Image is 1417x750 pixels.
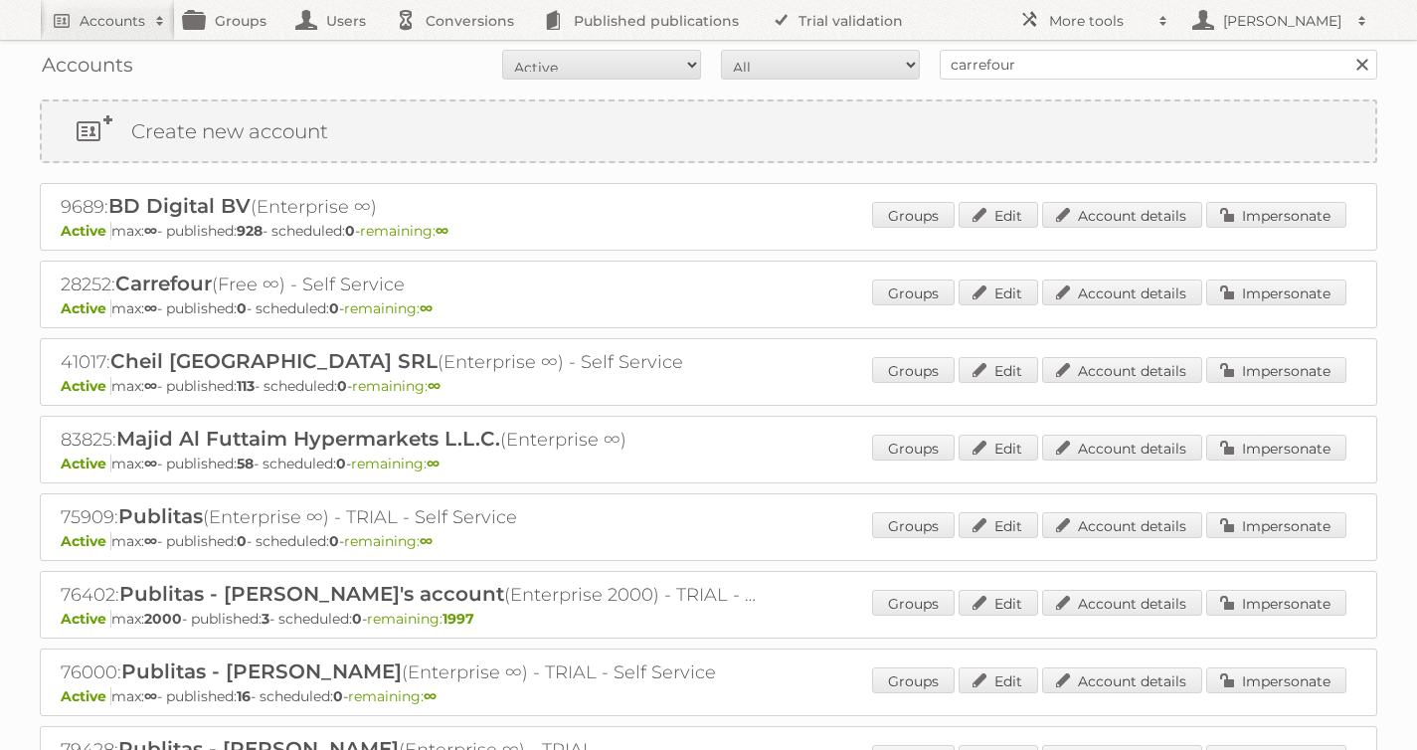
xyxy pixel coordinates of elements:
span: Active [61,687,111,705]
h2: 76000: (Enterprise ∞) - TRIAL - Self Service [61,659,757,685]
span: remaining: [351,455,440,472]
a: Account details [1042,512,1202,538]
a: Impersonate [1206,280,1346,305]
span: Publitas - [PERSON_NAME]'s account [119,582,504,606]
span: BD Digital BV [108,194,251,218]
p: max: - published: - scheduled: - [61,687,1356,705]
strong: ∞ [428,377,441,395]
span: Cheil [GEOGRAPHIC_DATA] SRL [110,349,438,373]
h2: 28252: (Free ∞) - Self Service [61,272,757,297]
span: remaining: [344,299,433,317]
a: Impersonate [1206,590,1346,616]
p: max: - published: - scheduled: - [61,455,1356,472]
strong: ∞ [427,455,440,472]
span: Active [61,222,111,240]
p: max: - published: - scheduled: - [61,299,1356,317]
a: Account details [1042,202,1202,228]
a: Account details [1042,280,1202,305]
strong: ∞ [144,222,157,240]
span: Active [61,532,111,550]
a: Groups [872,435,955,461]
h2: 41017: (Enterprise ∞) - Self Service [61,349,757,375]
strong: 0 [336,455,346,472]
a: Impersonate [1206,357,1346,383]
strong: 0 [333,687,343,705]
a: Create new account [42,101,1375,161]
strong: ∞ [144,687,157,705]
strong: 0 [329,532,339,550]
strong: 0 [329,299,339,317]
p: max: - published: - scheduled: - [61,610,1356,628]
a: Impersonate [1206,512,1346,538]
span: Carrefour [115,272,212,295]
span: remaining: [344,532,433,550]
span: Active [61,299,111,317]
span: Active [61,455,111,472]
h2: 83825: (Enterprise ∞) [61,427,757,453]
strong: ∞ [144,455,157,472]
strong: 1997 [443,610,474,628]
strong: ∞ [144,299,157,317]
a: Account details [1042,590,1202,616]
span: remaining: [367,610,474,628]
a: Impersonate [1206,667,1346,693]
strong: ∞ [424,687,437,705]
a: Edit [959,667,1038,693]
a: Groups [872,667,955,693]
p: max: - published: - scheduled: - [61,532,1356,550]
span: remaining: [360,222,448,240]
a: Edit [959,202,1038,228]
h2: More tools [1049,11,1149,31]
a: Groups [872,202,955,228]
p: max: - published: - scheduled: - [61,222,1356,240]
a: Impersonate [1206,435,1346,461]
h2: 76402: (Enterprise 2000) - TRIAL - Self Service [61,582,757,608]
strong: 0 [337,377,347,395]
strong: ∞ [420,299,433,317]
a: Groups [872,512,955,538]
a: Account details [1042,667,1202,693]
span: remaining: [352,377,441,395]
strong: ∞ [436,222,448,240]
h2: 75909: (Enterprise ∞) - TRIAL - Self Service [61,504,757,530]
strong: 0 [237,532,247,550]
span: Active [61,377,111,395]
strong: 2000 [144,610,182,628]
a: Account details [1042,357,1202,383]
a: Edit [959,512,1038,538]
h2: [PERSON_NAME] [1218,11,1347,31]
span: Publitas [118,504,203,528]
strong: ∞ [420,532,433,550]
strong: 0 [237,299,247,317]
strong: 0 [352,610,362,628]
a: Impersonate [1206,202,1346,228]
a: Groups [872,280,955,305]
strong: 928 [237,222,263,240]
span: Active [61,610,111,628]
a: Groups [872,590,955,616]
a: Edit [959,590,1038,616]
strong: 3 [262,610,269,628]
a: Groups [872,357,955,383]
strong: 113 [237,377,255,395]
strong: 16 [237,687,251,705]
a: Account details [1042,435,1202,461]
span: remaining: [348,687,437,705]
span: Majid Al Futtaim Hypermarkets L.L.C. [116,427,500,451]
p: max: - published: - scheduled: - [61,377,1356,395]
strong: 58 [237,455,254,472]
strong: ∞ [144,532,157,550]
h2: 9689: (Enterprise ∞) [61,194,757,220]
a: Edit [959,357,1038,383]
h2: Accounts [80,11,145,31]
a: Edit [959,435,1038,461]
strong: 0 [345,222,355,240]
span: Publitas - [PERSON_NAME] [121,659,402,683]
a: Edit [959,280,1038,305]
strong: ∞ [144,377,157,395]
